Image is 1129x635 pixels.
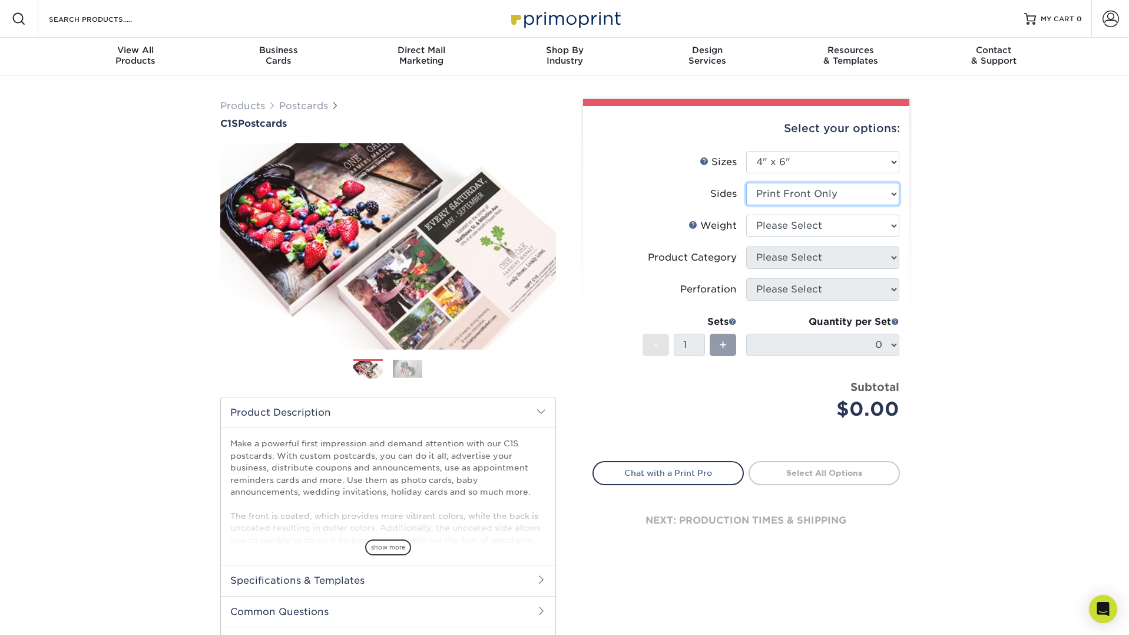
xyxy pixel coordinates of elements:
div: Quantity per Set [746,315,899,329]
span: Direct Mail [350,45,493,55]
h2: Specifications & Templates [221,565,555,595]
span: Resources [779,45,922,55]
span: Design [636,45,779,55]
div: Perforation [680,282,737,297]
span: View All [64,45,207,55]
a: Contact& Support [922,38,1065,75]
span: Contact [922,45,1065,55]
div: Sizes [700,155,737,169]
span: show more [365,539,411,555]
div: & Support [922,45,1065,66]
h2: Common Questions [221,596,555,627]
img: C1S 01 [220,130,556,363]
div: Services [636,45,779,66]
span: Business [207,45,350,55]
span: C1S [220,118,238,129]
span: MY CART [1041,14,1074,24]
a: Postcards [279,100,328,111]
img: Postcards 02 [393,360,422,378]
div: Sides [710,187,737,201]
div: $0.00 [755,395,899,423]
div: Select your options: [592,106,900,151]
a: Resources& Templates [779,38,922,75]
div: Products [64,45,207,66]
a: Products [220,100,265,111]
iframe: Google Customer Reviews [3,599,100,631]
div: Weight [688,219,737,233]
div: Industry [493,45,636,66]
a: BusinessCards [207,38,350,75]
p: Make a powerful first impression and demand attention with our C1S postcards. With custom postcar... [230,437,546,606]
img: Primoprint [506,6,624,31]
a: C1SPostcards [220,118,556,129]
div: Marketing [350,45,493,66]
h2: Product Description [221,397,555,427]
a: Select All Options [749,461,900,485]
div: Product Category [648,251,737,265]
div: Open Intercom Messenger [1089,595,1117,623]
span: Shop By [493,45,636,55]
img: Postcards 01 [353,360,383,380]
span: + [719,336,727,354]
h1: Postcards [220,118,556,129]
a: DesignServices [636,38,779,75]
a: Chat with a Print Pro [592,461,744,485]
input: SEARCH PRODUCTS..... [48,12,163,26]
div: Sets [643,315,737,329]
div: Cards [207,45,350,66]
strong: Subtotal [850,380,899,393]
span: - [653,336,658,354]
a: Direct MailMarketing [350,38,493,75]
span: 0 [1077,15,1082,23]
a: Shop ByIndustry [493,38,636,75]
div: & Templates [779,45,922,66]
a: View AllProducts [64,38,207,75]
div: next: production times & shipping [592,485,900,556]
